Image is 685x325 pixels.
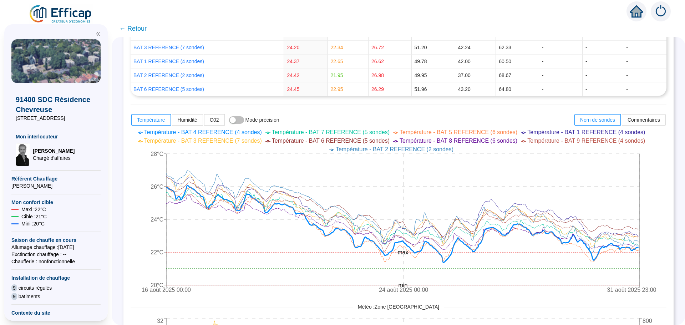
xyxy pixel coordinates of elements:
span: Chaufferie : non fonctionnelle [11,258,101,265]
img: alerts [651,1,671,21]
a: BAT 2 REFERENCE (2 sondes) [133,72,204,78]
span: Température - BAT 6 REFERENCE (5 sondes) [272,138,390,144]
span: 22.65 [331,59,343,64]
span: double-left [96,31,101,36]
span: Cible : 21 °C [21,213,47,220]
span: 24.45 [287,86,299,92]
span: [PERSON_NAME] [11,182,101,189]
span: 9 [11,293,17,300]
span: Mode précision [245,117,279,123]
a: BAT 1 REFERENCE (4 sondes) [133,59,204,64]
td: - [539,68,583,82]
span: Température - BAT 3 REFERENCE (7 sondes) [144,138,262,144]
span: Température - BAT 4 REFERENCE (4 sondes) [144,129,262,135]
span: Météo : Zone [GEOGRAPHIC_DATA] [353,303,444,311]
tspan: 800 [643,318,652,324]
a: BAT 6 REFERENCE (5 sondes) [133,86,204,92]
td: 49.95 [412,68,455,82]
span: Nom de sondes [580,117,615,123]
span: 26.72 [371,45,384,50]
span: 24.20 [287,45,299,50]
span: 21.95 [331,72,343,78]
td: - [539,41,583,55]
span: 22.34 [331,45,343,50]
span: Humidité [178,117,197,123]
span: C02 [210,117,219,123]
span: Exctinction chauffage : -- [11,251,101,258]
td: - [623,55,666,68]
span: Mon confort cible [11,199,101,206]
span: Allumage chauffage : [DATE] [11,244,101,251]
span: 24.42 [287,72,299,78]
span: Température - BAT 8 REFERENCE (6 sondes) [400,138,517,144]
span: Température - BAT 1 REFERENCE (4 sondes) [527,129,645,135]
td: - [539,82,583,96]
span: Installation de chauffage [11,274,101,281]
td: - [583,41,623,55]
img: efficap energie logo [29,4,93,24]
tspan: 22°C [151,249,163,255]
span: Température [137,117,165,123]
td: - [583,68,623,82]
tspan: 31 août 2025 23:00 [607,287,656,293]
td: 51.96 [412,82,455,96]
td: 49.78 [412,55,455,68]
td: 68.67 [496,68,539,82]
tspan: max [397,249,408,255]
span: Mon interlocuteur [16,133,96,140]
span: 26.29 [371,86,384,92]
span: Température - BAT 5 REFERENCE (6 sondes) [400,129,517,135]
td: 64.80 [496,82,539,96]
span: 24.37 [287,59,299,64]
span: Mini : 20 °C [21,220,45,227]
td: - [583,55,623,68]
span: circuits régulés [19,284,52,291]
span: home [630,5,643,18]
td: 37.00 [455,68,496,82]
td: 42.24 [455,41,496,55]
a: BAT 3 REFERENCE (7 sondes) [133,45,204,50]
span: 22.95 [331,86,343,92]
td: - [539,55,583,68]
span: Contexte du site [11,309,101,316]
span: 91400 SDC Résidence Chevreuse [16,95,96,115]
span: Température - BAT 9 REFERENCE (4 sondes) [527,138,645,144]
td: 62.33 [496,41,539,55]
td: - [583,82,623,96]
img: Chargé d'affaires [16,143,30,166]
span: ← Retour [119,24,147,34]
tspan: 28°C [151,151,163,157]
span: [PERSON_NAME] [33,147,75,154]
span: 26.98 [371,72,384,78]
span: batiments [19,293,40,300]
td: - [623,41,666,55]
span: Chargé d'affaires [33,154,75,162]
span: Saison de chauffe en cours [11,237,101,244]
span: 9 [11,284,17,291]
span: [STREET_ADDRESS] [16,115,96,122]
tspan: min [399,282,408,288]
tspan: 26°C [151,184,163,190]
span: Température - BAT 7 REFERENCE (5 sondes) [272,129,390,135]
tspan: 24 août 2025 00:00 [379,287,428,293]
tspan: 20°C [151,282,163,288]
span: Référent Chauffage [11,175,101,182]
td: 43.20 [455,82,496,96]
tspan: 24°C [151,217,163,223]
span: 26.62 [371,59,384,64]
span: Température - BAT 2 REFERENCE (2 sondes) [336,146,453,152]
td: 60.50 [496,55,539,68]
span: Maxi : 22 °C [21,206,46,213]
tspan: 16 août 2025 00:00 [142,287,191,293]
td: - [623,68,666,82]
tspan: 32 [157,318,163,324]
td: 51.20 [412,41,455,55]
td: - [623,82,666,96]
td: 42.00 [455,55,496,68]
span: Commentaires [628,117,660,123]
